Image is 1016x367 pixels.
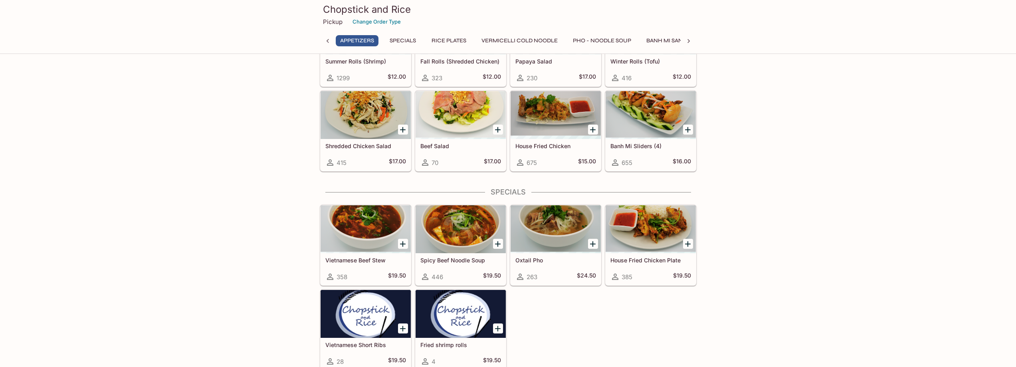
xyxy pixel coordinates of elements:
[416,290,506,338] div: Fried shrimp rolls
[511,205,601,253] div: Oxtail Pho
[420,143,501,149] h5: Beef Salad
[511,91,601,139] div: House Fried Chicken
[610,257,691,264] h5: House Fried Chicken Plate
[527,273,537,281] span: 263
[337,358,344,365] span: 28
[389,158,406,167] h5: $17.00
[320,188,697,196] h4: Specials
[493,323,503,333] button: Add Fried shrimp rolls
[527,74,537,82] span: 230
[477,35,562,46] button: Vermicelli Cold Noodle
[349,16,404,28] button: Change Order Type
[606,205,696,253] div: House Fried Chicken Plate
[325,58,406,65] h5: Summer Rolls (Shrimp)
[606,91,696,139] div: Banh Mi Sliders (4)
[588,125,598,135] button: Add House Fried Chicken
[432,273,443,281] span: 446
[325,143,406,149] h5: Shredded Chicken Salad
[622,159,632,167] span: 655
[388,73,406,83] h5: $12.00
[605,205,696,286] a: House Fried Chicken Plate385$19.50
[515,58,596,65] h5: Papaya Salad
[323,3,693,16] h3: Chopstick and Rice
[432,74,442,82] span: 323
[323,18,343,26] p: Pickup
[606,6,696,54] div: Winter Rolls (Tofu)
[398,323,408,333] button: Add Vietnamese Short Ribs
[321,91,411,139] div: Shredded Chicken Salad
[515,143,596,149] h5: House Fried Chicken
[416,91,506,139] div: Beef Salad
[398,125,408,135] button: Add Shredded Chicken Salad
[579,73,596,83] h5: $17.00
[510,91,601,171] a: House Fried Chicken675$15.00
[578,158,596,167] h5: $15.00
[385,35,421,46] button: Specials
[588,239,598,249] button: Add Oxtail Pho
[336,35,378,46] button: Appetizers
[483,73,501,83] h5: $12.00
[610,143,691,149] h5: Banh Mi Sliders (4)
[321,6,411,54] div: Summer Rolls (Shrimp)
[432,358,436,365] span: 4
[673,73,691,83] h5: $12.00
[415,91,506,171] a: Beef Salad70$17.00
[683,239,693,249] button: Add House Fried Chicken Plate
[622,273,632,281] span: 385
[484,158,501,167] h5: $17.00
[673,272,691,282] h5: $19.50
[420,341,501,348] h5: Fried shrimp rolls
[622,74,632,82] span: 416
[321,205,411,253] div: Vietnamese Beef Stew
[320,205,411,286] a: Vietnamese Beef Stew358$19.50
[388,357,406,366] h5: $19.50
[493,239,503,249] button: Add Spicy Beef Noodle Soup
[337,74,350,82] span: 1299
[337,159,347,167] span: 415
[515,257,596,264] h5: Oxtail Pho
[325,257,406,264] h5: Vietnamese Beef Stew
[577,272,596,282] h5: $24.50
[605,91,696,171] a: Banh Mi Sliders (4)655$16.00
[432,159,438,167] span: 70
[415,205,506,286] a: Spicy Beef Noodle Soup446$19.50
[320,91,411,171] a: Shredded Chicken Salad415$17.00
[483,357,501,366] h5: $19.50
[321,290,411,338] div: Vietnamese Short Ribs
[398,239,408,249] button: Add Vietnamese Beef Stew
[610,58,691,65] h5: Winter Rolls (Tofu)
[527,159,537,167] span: 675
[683,125,693,135] button: Add Banh Mi Sliders (4)
[642,35,715,46] button: Banh Mi Sandwiches
[427,35,471,46] button: Rice Plates
[493,125,503,135] button: Add Beef Salad
[388,272,406,282] h5: $19.50
[673,158,691,167] h5: $16.00
[483,272,501,282] h5: $19.50
[416,205,506,253] div: Spicy Beef Noodle Soup
[337,273,347,281] span: 358
[511,6,601,54] div: Papaya Salad
[510,205,601,286] a: Oxtail Pho263$24.50
[420,257,501,264] h5: Spicy Beef Noodle Soup
[325,341,406,348] h5: Vietnamese Short Ribs
[420,58,501,65] h5: Fall Rolls (Shredded Chicken)
[416,6,506,54] div: Fall Rolls (Shredded Chicken)
[568,35,636,46] button: Pho - Noodle Soup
